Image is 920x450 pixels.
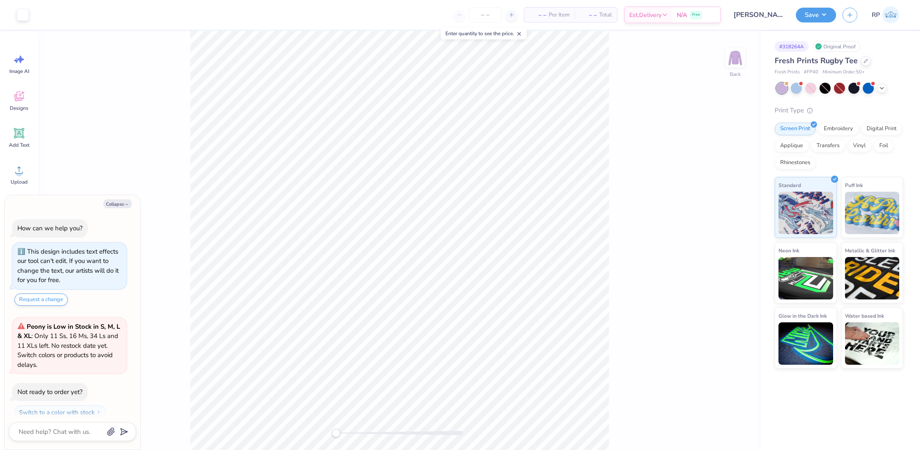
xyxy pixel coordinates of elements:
[811,140,845,152] div: Transfers
[580,11,597,20] span: – –
[10,105,28,112] span: Designs
[469,7,502,22] input: – –
[845,311,884,320] span: Water based Ink
[861,123,902,135] div: Digital Print
[17,224,83,232] div: How can we help you?
[775,56,858,66] span: Fresh Prints Rugby Tee
[529,11,546,20] span: – –
[9,68,29,75] span: Image AI
[775,69,800,76] span: Fresh Prints
[9,142,29,148] span: Add Text
[775,140,809,152] div: Applique
[778,257,833,299] img: Neon Ink
[775,157,816,169] div: Rhinestones
[332,429,340,437] div: Accessibility label
[778,246,799,255] span: Neon Ink
[14,293,68,306] button: Request a change
[778,311,827,320] span: Glow in the Dark Ink
[778,192,833,234] img: Standard
[845,246,895,255] span: Metallic & Glitter Ink
[823,69,865,76] span: Minimum Order: 50 +
[775,106,903,115] div: Print Type
[845,181,863,190] span: Puff Ink
[775,41,809,52] div: # 318264A
[872,10,880,20] span: RP
[677,11,687,20] span: N/A
[845,257,900,299] img: Metallic & Glitter Ink
[17,322,120,341] strong: Peony is Low in Stock in S, M, L & XL
[17,388,83,396] div: Not ready to order yet?
[778,322,833,365] img: Glow in the Dark Ink
[845,322,900,365] img: Water based Ink
[17,322,120,369] span: : Only 11 Ss, 16 Ms, 34 Ls and 11 XLs left. No restock date yet. Switch colors or products to avo...
[599,11,612,20] span: Total
[775,123,816,135] div: Screen Print
[549,11,570,20] span: Per Item
[813,41,860,52] div: Original Proof
[17,247,119,285] div: This design includes text effects our tool can't edit. If you want to change the text, our artist...
[96,410,101,415] img: Switch to a color with stock
[818,123,859,135] div: Embroidery
[882,6,899,23] img: Rose Pineda
[796,8,836,22] button: Save
[845,192,900,234] img: Puff Ink
[804,69,818,76] span: # FP40
[778,181,801,190] span: Standard
[868,6,903,23] a: RP
[848,140,871,152] div: Vinyl
[629,11,662,20] span: Est. Delivery
[874,140,894,152] div: Foil
[692,12,700,18] span: Free
[14,405,106,419] button: Switch to a color with stock
[103,199,132,208] button: Collapse
[727,6,789,23] input: Untitled Design
[730,70,741,78] div: Back
[727,49,744,66] img: Back
[11,179,28,185] span: Upload
[441,28,527,39] div: Enter quantity to see the price.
